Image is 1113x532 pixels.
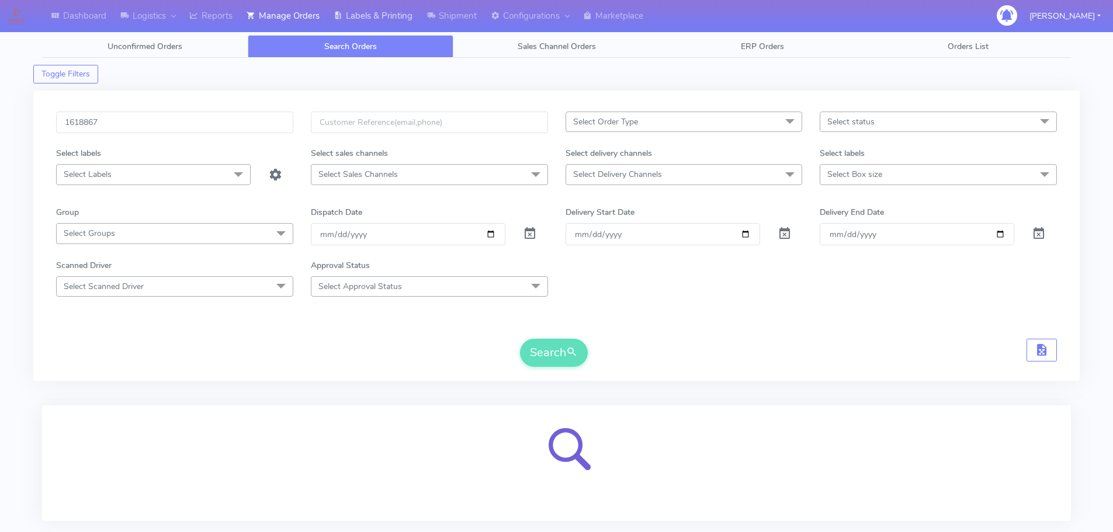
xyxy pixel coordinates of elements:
[33,65,98,84] button: Toggle Filters
[56,206,79,218] label: Group
[311,147,388,159] label: Select sales channels
[573,169,662,180] span: Select Delivery Channels
[948,41,989,52] span: Orders List
[42,35,1071,58] ul: Tabs
[827,169,882,180] span: Select Box size
[56,259,112,272] label: Scanned Driver
[566,147,652,159] label: Select delivery channels
[318,169,398,180] span: Select Sales Channels
[318,281,402,292] span: Select Approval Status
[64,228,115,239] span: Select Groups
[311,112,548,133] input: Customer Reference(email,phone)
[56,147,101,159] label: Select labels
[1021,4,1109,28] button: [PERSON_NAME]
[513,419,601,507] img: search-loader.svg
[566,206,634,218] label: Delivery Start Date
[64,169,112,180] span: Select Labels
[56,112,293,133] input: Order Id
[518,41,596,52] span: Sales Channel Orders
[108,41,182,52] span: Unconfirmed Orders
[311,259,370,272] label: Approval Status
[324,41,377,52] span: Search Orders
[311,206,362,218] label: Dispatch Date
[827,116,875,127] span: Select status
[820,147,865,159] label: Select labels
[64,281,144,292] span: Select Scanned Driver
[741,41,784,52] span: ERP Orders
[573,116,638,127] span: Select Order Type
[520,339,588,367] button: Search
[820,206,884,218] label: Delivery End Date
